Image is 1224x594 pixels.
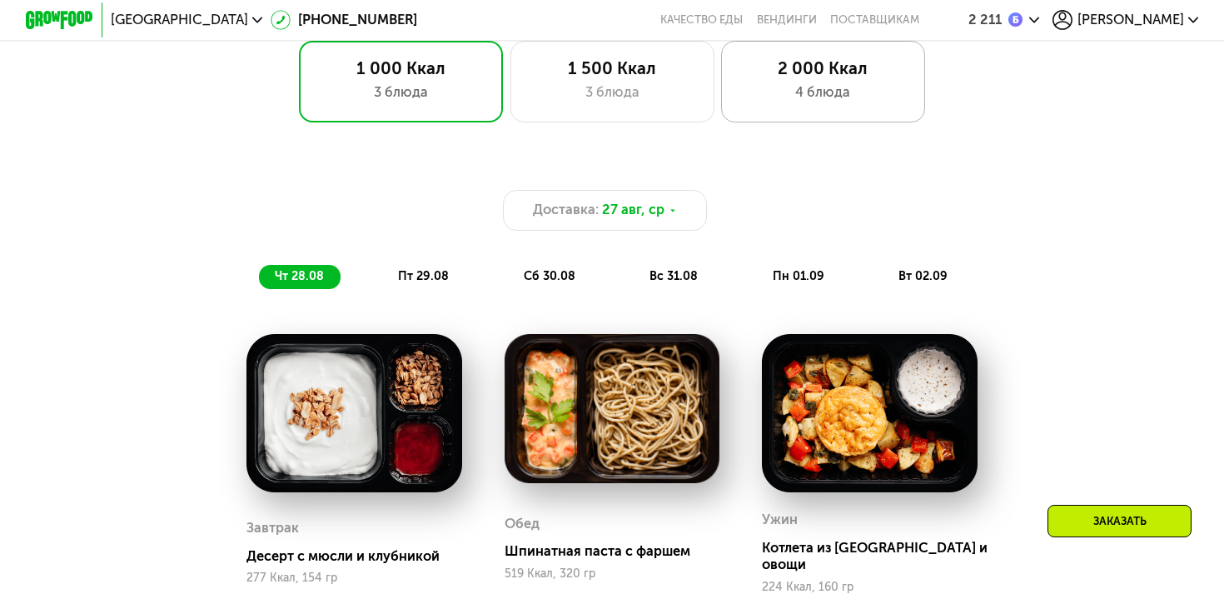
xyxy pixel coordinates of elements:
[533,200,599,221] span: Доставка:
[762,540,991,574] div: Котлета из [GEOGRAPHIC_DATA] и овощи
[762,581,978,594] div: 224 Ккал, 160 гр
[739,82,907,103] div: 4 блюда
[528,58,696,79] div: 1 500 Ккал
[757,13,817,27] a: Вендинги
[528,82,696,103] div: 3 блюда
[524,269,575,283] span: сб 30.08
[398,269,449,283] span: пт 29.08
[246,516,299,542] div: Завтрак
[275,269,324,283] span: чт 28.08
[1047,505,1192,537] div: Заказать
[1077,13,1184,27] span: [PERSON_NAME]
[649,269,698,283] span: вс 31.08
[762,507,798,533] div: Ужин
[505,567,720,581] div: 519 Ккал, 320 гр
[830,13,919,27] div: поставщикам
[317,82,485,103] div: 3 блюда
[660,13,743,27] a: Качество еды
[773,269,824,283] span: пн 01.09
[968,13,1002,27] div: 2 211
[898,269,948,283] span: вт 02.09
[111,13,248,27] span: [GEOGRAPHIC_DATA]
[246,572,462,585] div: 277 Ккал, 154 гр
[246,548,475,565] div: Десерт с мюсли и клубникой
[505,543,734,560] div: Шпинатная паста с фаршем
[739,58,907,79] div: 2 000 Ккал
[271,10,417,31] a: [PHONE_NUMBER]
[505,512,540,537] div: Обед
[317,58,485,79] div: 1 000 Ккал
[602,200,664,221] span: 27 авг, ср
